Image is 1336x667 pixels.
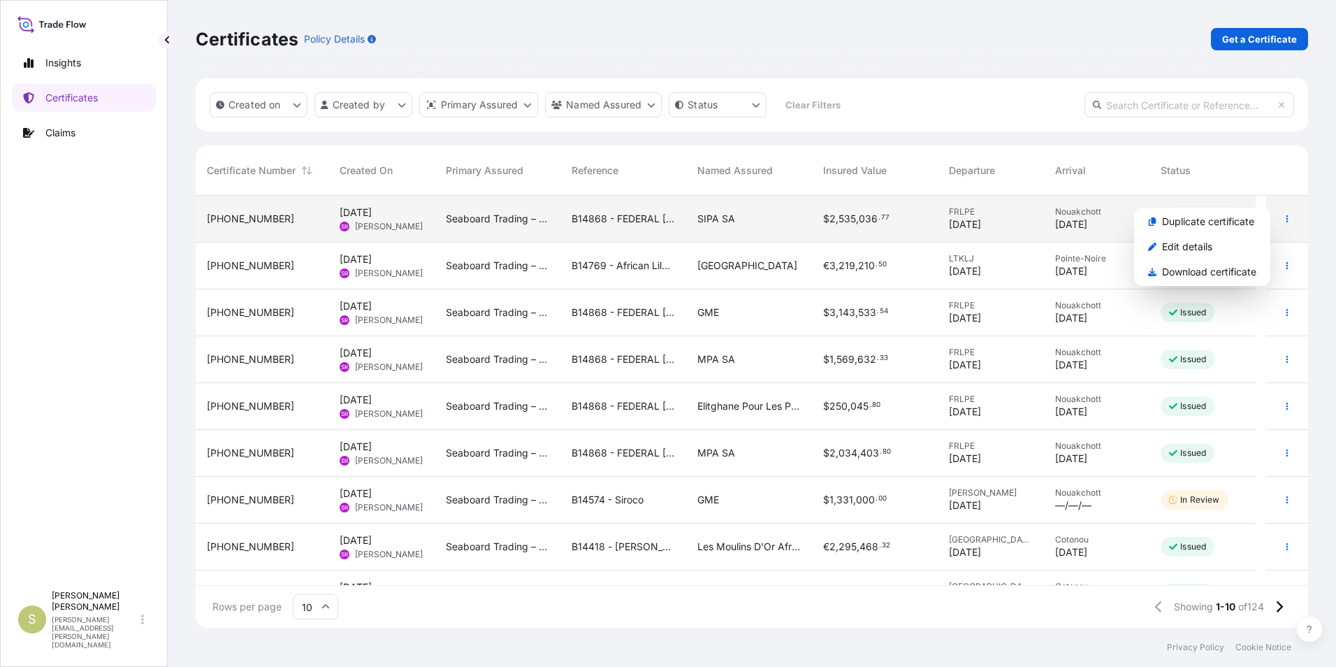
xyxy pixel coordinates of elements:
div: Actions [1134,208,1270,286]
p: Edit details [1162,240,1212,254]
p: Duplicate certificate [1162,215,1254,229]
a: Download certificate [1137,261,1268,283]
p: Get a Certificate [1222,32,1297,46]
p: Certificates [196,28,298,50]
a: Duplicate certificate [1137,210,1268,233]
p: Policy Details [304,32,365,46]
p: Download certificate [1162,265,1256,279]
a: Edit details [1137,236,1268,258]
